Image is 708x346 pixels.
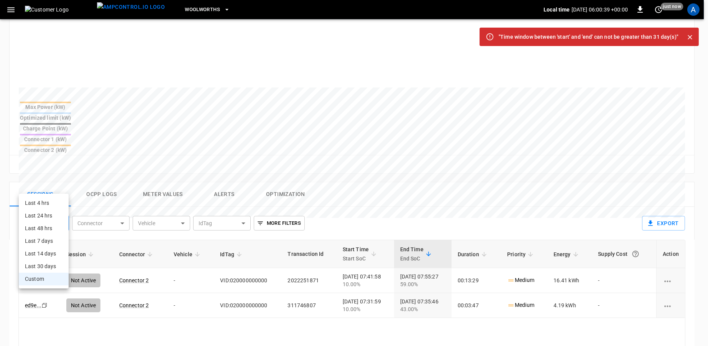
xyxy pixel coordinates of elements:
[684,31,696,43] button: Close
[19,260,69,273] li: Last 30 days
[19,235,69,247] li: Last 7 days
[499,30,678,44] div: "Time window between 'start' and 'end' can not be greater than 31 day(s)"
[19,273,69,285] li: Custom
[19,222,69,235] li: Last 48 hrs
[19,209,69,222] li: Last 24 hrs
[19,197,69,209] li: Last 4 hrs
[19,247,69,260] li: Last 14 days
